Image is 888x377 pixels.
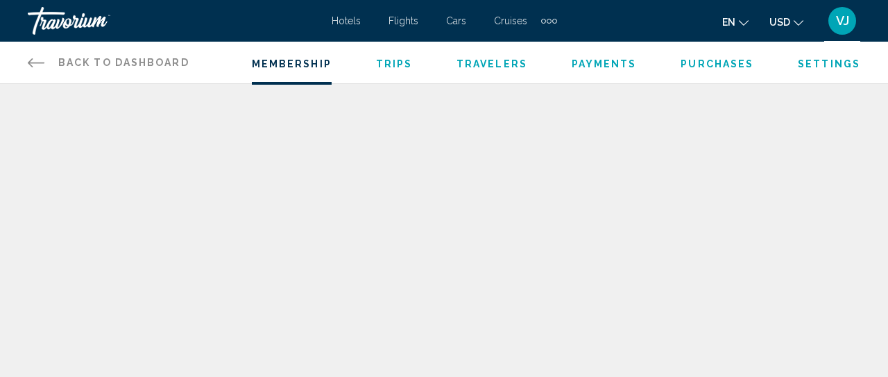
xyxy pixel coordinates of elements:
[722,12,749,32] button: Change language
[836,14,849,28] span: VJ
[798,58,860,69] a: Settings
[769,12,803,32] button: Change currency
[769,17,790,28] span: USD
[722,17,735,28] span: en
[446,15,466,26] a: Cars
[28,42,189,83] a: Back to Dashboard
[456,58,527,69] a: Travelers
[541,10,557,32] button: Extra navigation items
[824,6,860,35] button: User Menu
[58,57,189,68] span: Back to Dashboard
[252,58,332,69] a: Membership
[28,7,318,35] a: Travorium
[388,15,418,26] a: Flights
[332,15,361,26] a: Hotels
[376,58,413,69] a: Trips
[681,58,753,69] a: Purchases
[494,15,527,26] a: Cruises
[572,58,637,69] a: Payments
